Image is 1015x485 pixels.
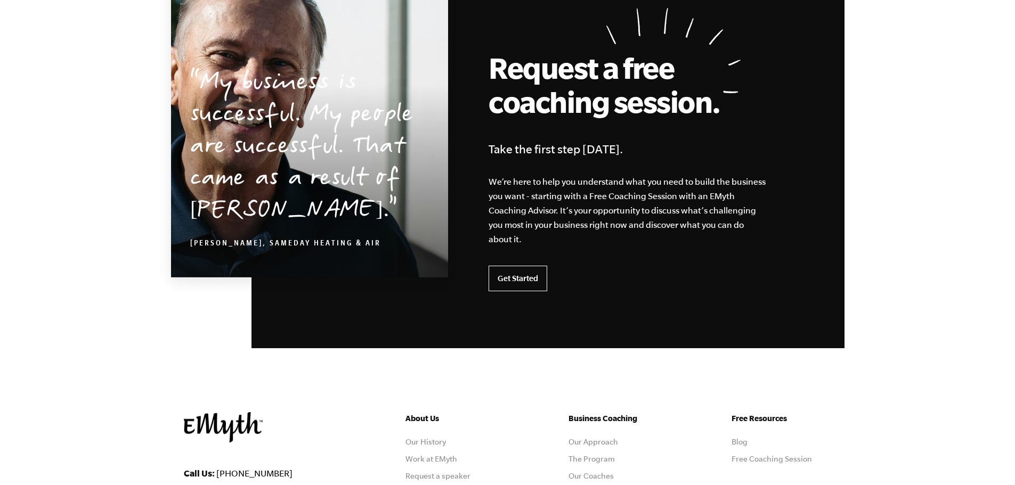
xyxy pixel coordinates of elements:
[962,434,1015,485] iframe: Chat Widget
[732,438,748,446] a: Blog
[732,412,832,425] h5: Free Resources
[405,412,506,425] h5: About Us
[489,139,787,159] h4: Take the first step [DATE].
[732,455,812,463] a: Free Coaching Session
[184,412,263,442] img: EMyth
[405,472,470,480] a: Request a speaker
[569,438,618,446] a: Our Approach
[569,472,614,480] a: Our Coaches
[489,266,547,291] a: Get Started
[489,175,767,246] p: We’re here to help you understand what you need to build the business you want - starting with a ...
[569,412,669,425] h5: Business Coaching
[405,438,446,446] a: Our History
[190,240,381,248] cite: [PERSON_NAME], SameDay Heating & Air
[405,455,457,463] a: Work at EMyth
[569,455,615,463] a: The Program
[489,51,728,119] h2: Request a free coaching session.
[190,68,428,227] p: My business is successful. My people are successful. That came as a result of [PERSON_NAME].
[216,468,293,478] a: [PHONE_NUMBER]
[184,468,215,478] strong: Call Us:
